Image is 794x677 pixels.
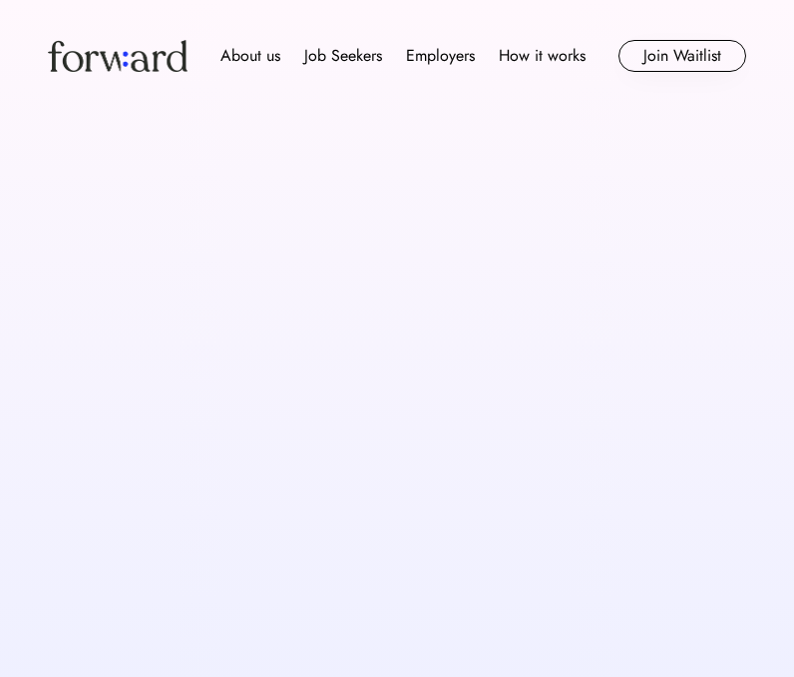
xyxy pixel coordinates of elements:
[48,40,188,72] img: Forward logo
[406,44,475,68] div: Employers
[220,44,280,68] div: About us
[618,40,746,72] button: Join Waitlist
[304,44,382,68] div: Job Seekers
[499,44,586,68] div: How it works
